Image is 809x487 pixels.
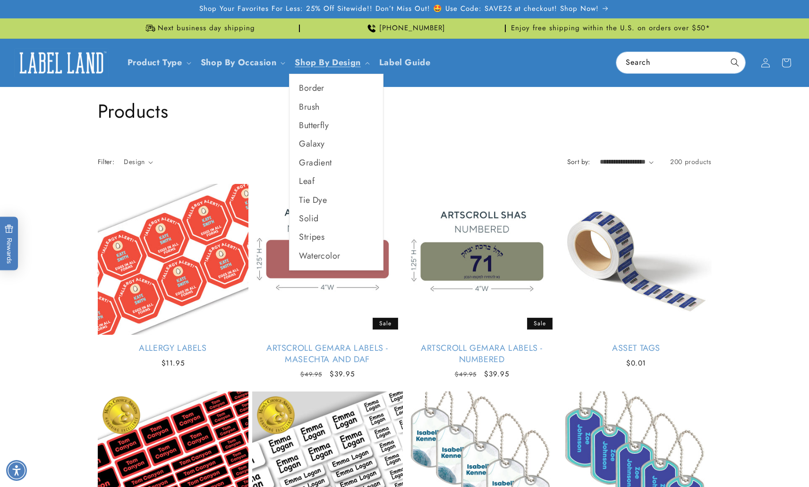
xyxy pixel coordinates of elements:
a: Stripes [290,228,383,246]
a: Label Land [11,44,112,81]
a: Product Type [128,56,182,69]
span: Shop Your Favorites For Less: 25% Off Sitewide!! Don’t Miss Out! 🤩 Use Code: SAVE25 at checkout! ... [199,4,599,14]
span: 200 products [670,157,711,166]
summary: Design (0 selected) [124,157,153,167]
div: Announcement [304,18,506,38]
a: Artscroll Gemara Labels - Masechta and Daf [252,343,403,365]
span: Enjoy free shipping within the U.S. on orders over $50* [511,24,710,33]
span: Rewards [5,225,14,264]
a: Galaxy [290,135,383,153]
span: Next business day shipping [158,24,255,33]
label: Sort by: [567,157,590,166]
h2: Filter: [98,157,115,167]
div: Announcement [510,18,712,38]
div: Accessibility Menu [6,460,27,481]
a: Leaf [290,172,383,191]
a: Watercolor [290,247,383,265]
span: Design [124,157,145,166]
div: Announcement [98,18,300,38]
a: Asset Tags [561,343,712,354]
a: Solid [290,209,383,228]
a: Tie Dye [290,191,383,209]
span: Shop By Occasion [201,57,277,68]
summary: Shop By Design [289,52,373,74]
img: Label Land [14,48,109,78]
a: Label Guide [374,52,436,74]
a: Brush [290,98,383,116]
a: Artscroll Gemara Labels - Numbered [407,343,557,365]
a: Gradient [290,154,383,172]
span: Label Guide [379,57,431,68]
iframe: Gorgias Floating Chat [611,443,800,478]
button: Search [724,52,745,73]
h1: Products [98,99,712,123]
span: [PHONE_NUMBER] [379,24,445,33]
a: Allergy Labels [98,343,248,354]
a: Shop By Design [295,56,360,69]
summary: Product Type [122,52,195,74]
a: Butterfly [290,116,383,135]
summary: Shop By Occasion [195,52,290,74]
a: Border [290,79,383,97]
